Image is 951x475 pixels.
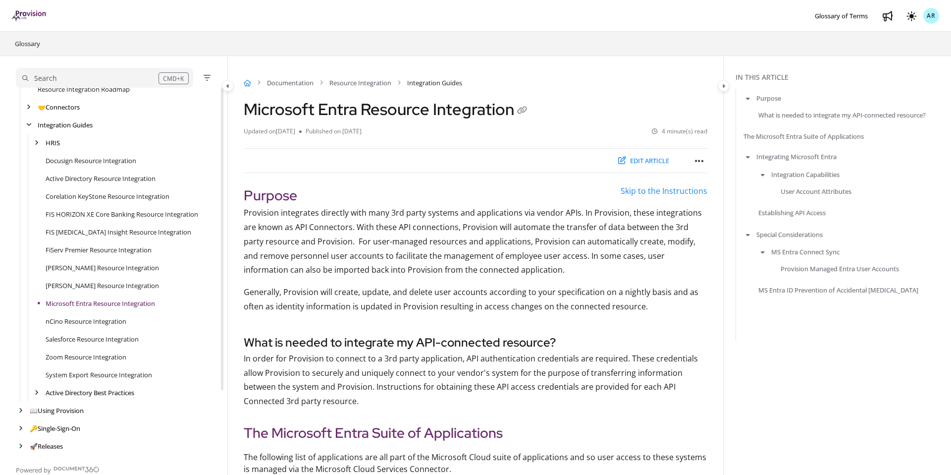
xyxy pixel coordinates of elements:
button: arrow [743,151,752,162]
span: Powered by [16,465,51,475]
img: brand logo [12,10,47,21]
button: Filter [201,72,213,84]
div: arrow [16,406,26,416]
a: Single-Sign-On [30,423,80,433]
button: arrow [758,246,767,257]
a: Skip to the Instructions [621,185,707,196]
a: Special Considerations [756,230,823,239]
button: Article more options [691,153,707,169]
a: Jack Henry SilverLake Resource Integration [46,263,159,273]
button: Edit article [612,153,676,169]
div: arrow [16,424,26,433]
a: Docusign Resource Integration [46,156,136,166]
div: arrow [32,138,42,148]
div: CMD+K [158,72,189,84]
a: MS Entra Connect Sync [771,247,840,257]
span: Integration Guides [407,78,462,88]
span: Glossary of Terms [815,11,868,20]
a: Releases [30,441,63,451]
a: nCino Resource Integration [46,316,126,326]
span: 🔑 [30,424,38,433]
p: Generally, Provision will create, update, and delete user accounts according to your specificatio... [244,285,707,314]
button: arrow [758,169,767,179]
p: The following list of applications are all part of the Microsoft Cloud suite of applications and ... [244,451,707,475]
a: FiServ Premier Resource Integration [46,245,152,255]
a: Resource Integration [329,78,391,88]
button: arrow [743,93,752,104]
a: MS Entra ID Prevention of Accidental [MEDICAL_DATA] [758,285,918,295]
div: Search [34,73,57,84]
span: 🚀 [30,442,38,451]
a: Integrating Microsoft Entra [756,152,837,162]
li: Updated on [DATE] [244,127,299,136]
a: Salesforce Resource Integration [46,334,139,344]
a: Jack Henry Symitar Resource Integration [46,281,159,291]
button: Search [16,68,193,88]
button: Theme options [903,8,919,24]
div: arrow [24,120,34,130]
a: Glossary [14,38,41,50]
a: The Microsoft Entra Suite of Applications [743,131,864,141]
a: HRIS [46,138,60,148]
div: arrow [24,103,34,112]
div: arrow [32,388,42,398]
h2: Purpose [244,185,707,206]
h1: Microsoft Entra Resource Integration [244,100,530,119]
a: Corelation KeyStone Resource Integration [46,191,169,201]
span: 📖 [30,406,38,415]
div: In this article [736,72,947,83]
a: Zoom Resource Integration [46,352,126,362]
a: Microsoft Entra Resource Integration [46,298,155,308]
a: Whats new [880,8,896,24]
span: 🤝 [38,103,46,112]
a: FIS HORIZON XE Core Banking Resource Integration [46,209,198,219]
a: Using Provision [30,406,84,416]
a: Documentation [267,78,314,88]
a: Active Directory Best Practices [46,388,134,398]
p: In order for Provision to connect to a 3rd party application, API authentication credentials are ... [244,352,707,409]
span: AR [927,11,936,21]
a: User Account Attributes [781,186,851,196]
a: FIS IBS Insight Resource Integration [46,227,191,237]
a: Establishing API Access [758,208,826,218]
p: Provision integrates directly with many 3rd party systems and applications via vendor APIs. In Pr... [244,206,707,277]
img: Document360 [53,467,100,473]
a: Powered by Document360 - opens in a new tab [16,463,100,475]
a: Project logo [12,10,47,22]
a: Active Directory Resource Integration [46,174,156,183]
button: Category toggle [222,80,234,92]
li: 4 minute(s) read [652,127,707,136]
li: Published on [DATE] [299,127,362,136]
a: Home [244,78,251,88]
h2: The Microsoft Entra Suite of Applications [244,422,707,443]
a: Purpose [756,93,781,103]
a: Connectors [38,102,80,112]
a: System Export Resource Integration [46,370,152,380]
a: Integration Capabilities [771,169,840,179]
button: arrow [743,229,752,240]
a: Integration Guides [38,120,93,130]
button: Category toggle [718,80,730,92]
a: Resource Integration Roadmap [38,84,130,94]
button: Copy link of Microsoft Entra Resource Integration [514,103,530,119]
div: arrow [16,442,26,451]
a: What is needed to integrate my API-connected resource? [758,110,926,120]
h3: What is needed to integrate my API-connected resource? [244,334,707,352]
button: AR [923,8,939,24]
a: Provision Managed Entra User Accounts [781,264,899,274]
